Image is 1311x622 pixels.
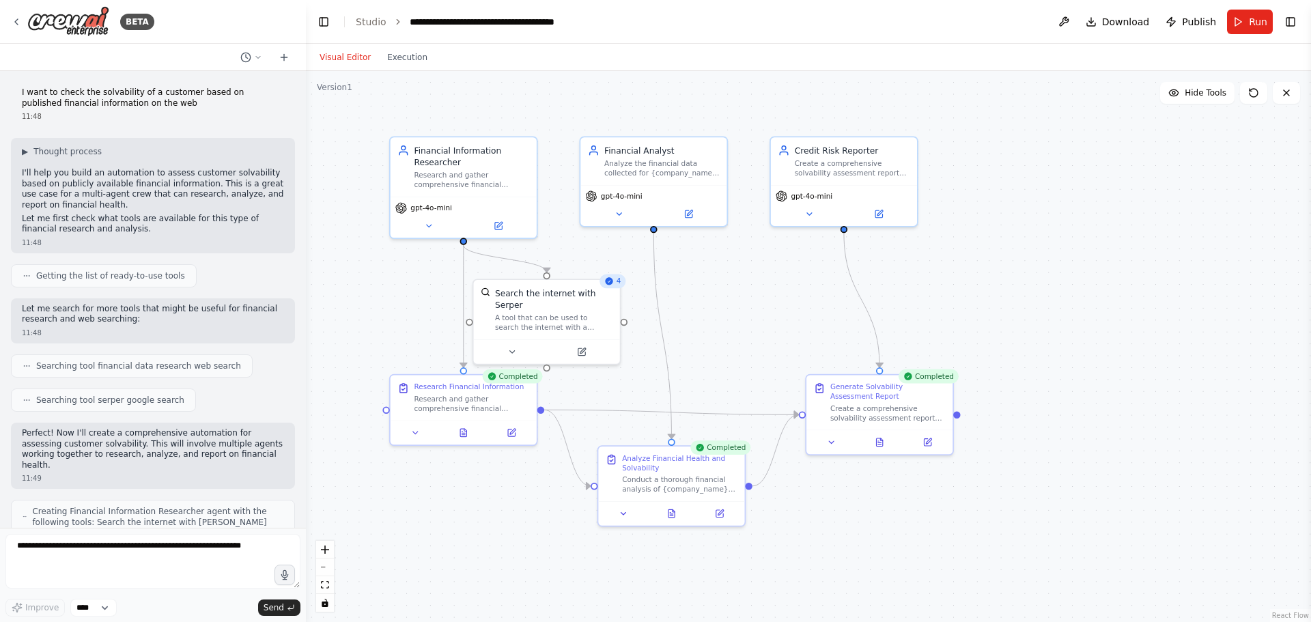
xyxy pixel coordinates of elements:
button: ▶Thought process [22,146,102,157]
span: gpt-4o-mini [410,203,452,213]
div: Completed [899,369,959,384]
span: Send [264,602,284,613]
div: 11:48 [22,328,284,338]
div: 4SerperDevToolSearch the internet with SerperA tool that can be used to search the internet with ... [473,279,621,365]
button: Click to speak your automation idea [274,565,295,585]
span: Hide Tools [1185,87,1226,98]
div: Research and gather comprehensive financial information about {company_name} from publicly availa... [414,171,530,190]
div: Version 1 [317,82,352,93]
nav: breadcrumb [356,15,554,29]
img: Logo [27,6,109,37]
span: 4 [617,277,621,286]
button: View output [438,425,489,440]
div: CompletedResearch Financial InformationResearch and gather comprehensive financial information ab... [389,374,538,446]
p: I want to check the solvability of a customer based on published financial information on the web [22,87,284,109]
div: 11:48 [22,111,284,122]
g: Edge from bb9ed3d9-e6e9-4886-ae7f-7aa56ed27c29 to bafdbcf6-ac30-4d0c-920f-f90207704e9b [457,245,469,367]
div: Completed [482,369,542,384]
button: Improve [5,599,65,617]
span: Searching tool financial data research web search [36,361,241,371]
div: Financial Information Researcher [414,145,530,169]
span: ▶ [22,146,28,157]
div: CompletedAnalyze Financial Health and SolvabilityConduct a thorough financial analysis of {compan... [597,445,746,526]
p: Let me search for more tools that might be useful for financial research and web searching: [22,304,284,325]
button: Download [1080,10,1155,34]
button: Execution [379,49,436,66]
span: gpt-4o-mini [601,191,643,201]
div: React Flow controls [316,541,334,612]
g: Edge from bafdbcf6-ac30-4d0c-920f-f90207704e9b to 827deebc-8078-4836-91ed-84d4daf7de23 [544,404,799,421]
button: Visual Editor [311,49,379,66]
button: fit view [316,576,334,594]
div: Analyze Financial Health and Solvability [622,453,737,472]
span: Download [1102,15,1150,29]
span: Searching tool serper google search [36,395,184,406]
p: Perfect! Now I'll create a comprehensive automation for assessing customer solvability. This will... [22,428,284,470]
a: Studio [356,16,386,27]
div: Analyze the financial data collected for {company_name} to assess their solvability, creditworthi... [604,159,720,178]
button: zoom out [316,559,334,576]
div: Conduct a thorough financial analysis of {company_name} using the research data to assess solvabi... [622,475,737,494]
button: Open in side panel [548,345,615,359]
button: Start a new chat [273,49,295,66]
button: Open in side panel [655,207,722,221]
g: Edge from 8e57e939-b039-4996-8628-fb949def61d5 to 827deebc-8078-4836-91ed-84d4daf7de23 [752,409,799,492]
div: Financial AnalystAnalyze the financial data collected for {company_name} to assess their solvabil... [580,136,729,227]
div: Credit Risk ReporterCreate a comprehensive solvability assessment report for {company_name} with ... [770,136,918,227]
g: Edge from 2018ccc7-104b-42ae-8395-ff9850f91025 to 8e57e939-b039-4996-8628-fb949def61d5 [648,233,678,438]
div: Credit Risk Reporter [795,145,910,156]
g: Edge from 7e89dcfe-00b8-429b-bc64-025048e2ecc1 to 827deebc-8078-4836-91ed-84d4daf7de23 [838,233,886,367]
button: Open in side panel [907,435,948,449]
div: 11:49 [22,473,284,483]
div: Research Financial Information [414,382,524,392]
span: Creating Financial Information Researcher agent with the following tools: Search the internet wit... [32,506,283,528]
button: View output [854,435,905,449]
span: Thought process [33,146,102,157]
button: toggle interactivity [316,594,334,612]
button: View output [647,507,697,521]
div: Financial Information ResearcherResearch and gather comprehensive financial information about {co... [389,136,538,239]
div: Create a comprehensive solvability assessment report for {company_name} that synthesizes the rese... [830,404,946,423]
button: zoom in [316,541,334,559]
button: Open in side panel [845,207,912,221]
div: Search the internet with Serper [495,287,612,311]
button: Switch to previous chat [235,49,268,66]
button: Open in side panel [465,218,532,233]
div: 11:48 [22,238,284,248]
div: A tool that can be used to search the internet with a search_query. Supports different search typ... [495,313,612,333]
div: BETA [120,14,154,30]
button: Hide Tools [1160,82,1235,104]
span: gpt-4o-mini [791,191,832,201]
span: Run [1249,15,1267,29]
p: Let me first check what tools are available for this type of financial research and analysis. [22,214,284,235]
button: Publish [1160,10,1222,34]
span: Improve [25,602,59,613]
g: Edge from bafdbcf6-ac30-4d0c-920f-f90207704e9b to 8e57e939-b039-4996-8628-fb949def61d5 [544,404,591,492]
div: Create a comprehensive solvability assessment report for {company_name} with clear risk ratings, ... [795,159,910,178]
button: Run [1227,10,1273,34]
div: CompletedGenerate Solvability Assessment ReportCreate a comprehensive solvability assessment repo... [805,374,954,455]
button: Open in side panel [699,507,740,521]
div: Research and gather comprehensive financial information about {company_name}. Focus on collecting... [414,394,530,413]
button: Open in side panel [491,425,532,440]
div: Generate Solvability Assessment Report [830,382,946,401]
a: React Flow attribution [1272,612,1309,619]
div: Financial Analyst [604,145,720,156]
div: Completed [690,440,750,455]
span: Publish [1182,15,1216,29]
span: Getting the list of ready-to-use tools [36,270,185,281]
button: Hide left sidebar [314,12,333,31]
img: SerperDevTool [481,287,490,297]
g: Edge from bb9ed3d9-e6e9-4886-ae7f-7aa56ed27c29 to 0ada5a54-9d02-4292-a9c2-ada038589abe [457,245,552,272]
button: Show right sidebar [1281,12,1300,31]
button: Send [258,599,300,616]
p: I'll help you build an automation to assess customer solvability based on publicly available fina... [22,168,284,210]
